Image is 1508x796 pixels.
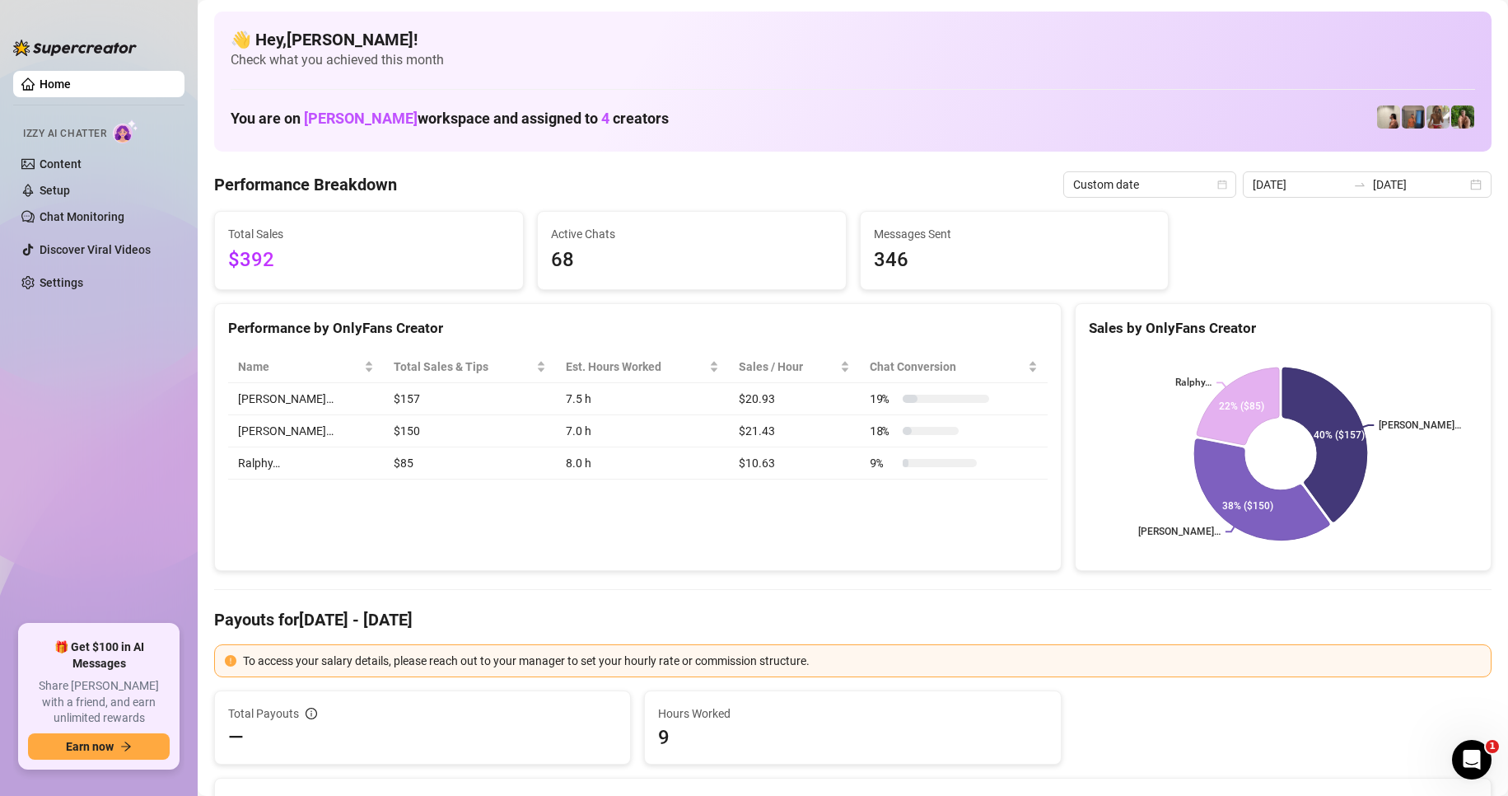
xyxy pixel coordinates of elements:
div: Performance by OnlyFans Creator [228,317,1048,339]
td: $150 [384,415,556,447]
div: To access your salary details, please reach out to your manager to set your hourly rate or commis... [243,652,1481,670]
span: $392 [228,245,510,276]
th: Name [228,351,384,383]
button: Earn nowarrow-right [28,733,170,760]
td: $21.43 [729,415,860,447]
span: Name [238,358,361,376]
span: 9 % [870,454,896,472]
div: Sales by OnlyFans Creator [1089,317,1478,339]
td: 7.0 h [556,415,729,447]
span: 68 [551,245,833,276]
span: 346 [874,245,1156,276]
img: Nathaniel [1451,105,1474,129]
img: Nathaniel [1426,105,1450,129]
a: Content [40,157,82,171]
h4: Performance Breakdown [214,173,397,196]
input: End date [1373,176,1467,194]
span: 18 % [870,422,896,440]
span: Total Payouts [228,705,299,723]
text: Ralphy… [1175,377,1212,389]
text: [PERSON_NAME]… [1379,419,1461,431]
h4: Payouts for [DATE] - [DATE] [214,608,1492,631]
td: $157 [384,383,556,415]
iframe: Intercom live chat [1452,740,1492,780]
span: 19 % [870,390,896,408]
span: Total Sales & Tips [394,358,533,376]
a: Home [40,77,71,91]
td: $20.93 [729,383,860,415]
a: Settings [40,276,83,289]
td: Ralphy… [228,447,384,480]
h4: 👋 Hey, [PERSON_NAME] ! [231,28,1475,51]
img: AI Chatter [113,119,138,143]
span: arrow-right [120,741,132,752]
td: $85 [384,447,556,480]
span: Hours Worked [658,705,1047,723]
span: calendar [1217,180,1227,190]
span: Sales / Hour [739,358,837,376]
text: [PERSON_NAME]… [1138,527,1221,538]
span: Custom date [1073,172,1226,197]
span: exclamation-circle [225,655,236,667]
div: Est. Hours Worked [566,358,706,376]
th: Chat Conversion [860,351,1048,383]
img: Ralphy [1377,105,1400,129]
span: 9 [658,724,1047,751]
img: logo-BBDzfeDw.svg [13,40,137,56]
h1: You are on workspace and assigned to creators [231,110,669,128]
span: 🎁 Get $100 in AI Messages [28,639,170,672]
input: Start date [1253,176,1347,194]
td: [PERSON_NAME]… [228,415,384,447]
td: 8.0 h [556,447,729,480]
span: Total Sales [228,225,510,243]
td: [PERSON_NAME]… [228,383,384,415]
th: Sales / Hour [729,351,860,383]
span: — [228,724,244,751]
span: Share [PERSON_NAME] with a friend, and earn unlimited rewards [28,678,170,727]
a: Setup [40,184,70,197]
td: 7.5 h [556,383,729,415]
span: Izzy AI Chatter [23,126,106,142]
span: Check what you achieved this month [231,51,1475,69]
a: Chat Monitoring [40,210,124,223]
span: to [1353,178,1366,191]
span: 4 [601,110,609,127]
img: Wayne [1402,105,1425,129]
span: Active Chats [551,225,833,243]
span: 1 [1486,740,1499,753]
span: swap-right [1353,178,1366,191]
span: Messages Sent [874,225,1156,243]
td: $10.63 [729,447,860,480]
span: info-circle [306,708,317,719]
span: Chat Conversion [870,358,1025,376]
span: Earn now [66,740,114,753]
a: Discover Viral Videos [40,243,151,256]
span: [PERSON_NAME] [304,110,418,127]
th: Total Sales & Tips [384,351,556,383]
